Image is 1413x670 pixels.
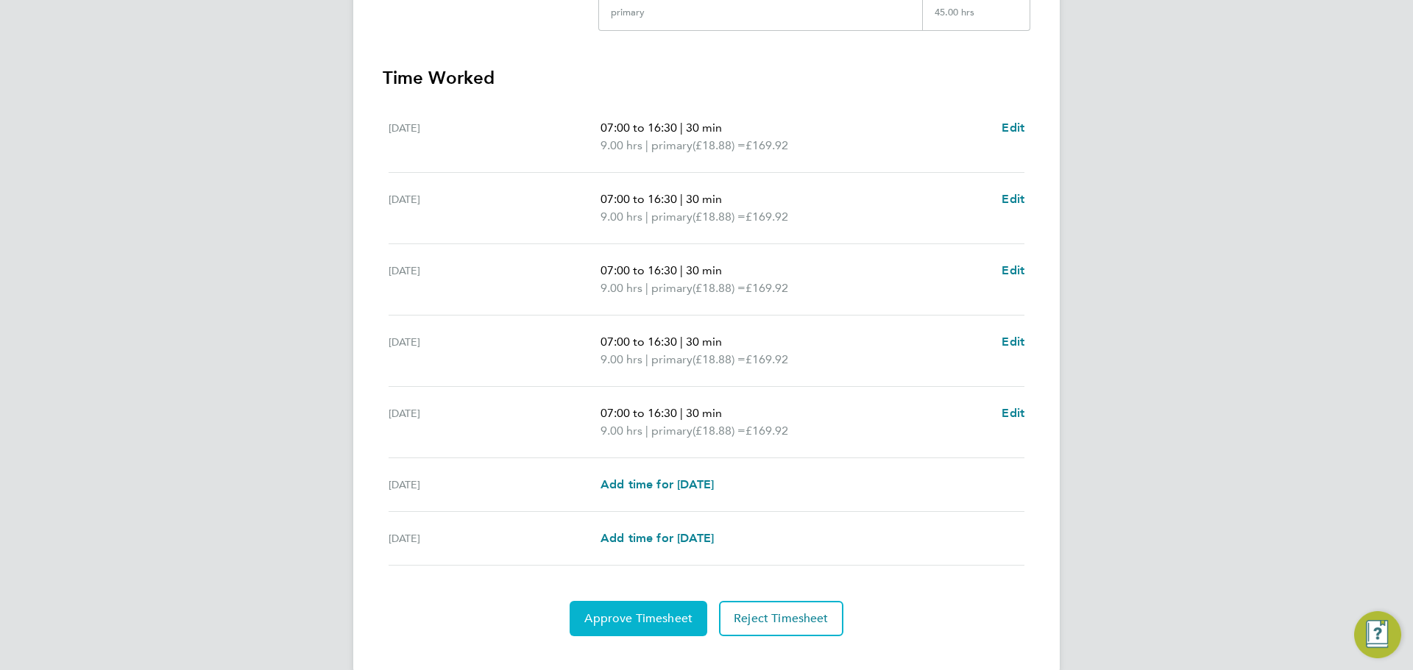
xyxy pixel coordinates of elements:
[693,424,746,438] span: (£18.88) =
[746,352,788,366] span: £169.92
[686,263,722,277] span: 30 min
[601,352,642,366] span: 9.00 hrs
[693,281,746,295] span: (£18.88) =
[680,121,683,135] span: |
[651,137,693,154] span: primary
[601,530,714,547] a: Add time for [DATE]
[389,476,601,493] div: [DATE]
[746,210,788,224] span: £169.92
[680,406,683,420] span: |
[601,263,677,277] span: 07:00 to 16:30
[584,611,693,626] span: Approve Timesheet
[601,477,714,491] span: Add time for [DATE]
[1002,262,1024,279] a: Edit
[686,406,722,420] span: 30 min
[611,7,645,18] div: primary
[389,190,601,226] div: [DATE]
[645,138,648,152] span: |
[645,352,648,366] span: |
[686,335,722,349] span: 30 min
[601,138,642,152] span: 9.00 hrs
[1002,121,1024,135] span: Edit
[651,208,693,226] span: primary
[693,352,746,366] span: (£18.88) =
[680,192,683,206] span: |
[601,281,642,295] span: 9.00 hrs
[645,281,648,295] span: |
[746,424,788,438] span: £169.92
[1002,333,1024,351] a: Edit
[645,210,648,224] span: |
[746,138,788,152] span: £169.92
[645,424,648,438] span: |
[719,601,843,636] button: Reject Timesheet
[601,335,677,349] span: 07:00 to 16:30
[601,192,677,206] span: 07:00 to 16:30
[680,263,683,277] span: |
[389,530,601,547] div: [DATE]
[1002,190,1024,208] a: Edit
[693,210,746,224] span: (£18.88) =
[389,333,601,368] div: [DATE]
[389,119,601,154] div: [DATE]
[686,192,722,206] span: 30 min
[570,601,707,636] button: Approve Timesheet
[389,262,601,297] div: [DATE]
[601,210,642,224] span: 9.00 hrs
[693,138,746,152] span: (£18.88) =
[746,281,788,295] span: £169.92
[1002,335,1024,349] span: Edit
[1002,263,1024,277] span: Edit
[601,121,677,135] span: 07:00 to 16:30
[601,476,714,493] a: Add time for [DATE]
[686,121,722,135] span: 30 min
[383,66,1030,90] h3: Time Worked
[601,406,677,420] span: 07:00 to 16:30
[601,531,714,545] span: Add time for [DATE]
[1002,406,1024,420] span: Edit
[680,335,683,349] span: |
[651,422,693,440] span: primary
[651,279,693,297] span: primary
[389,405,601,440] div: [DATE]
[1002,119,1024,137] a: Edit
[734,611,829,626] span: Reject Timesheet
[651,351,693,368] span: primary
[1002,405,1024,422] a: Edit
[1002,192,1024,206] span: Edit
[922,7,1030,30] div: 45.00 hrs
[1354,611,1401,658] button: Engage Resource Center
[601,424,642,438] span: 9.00 hrs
